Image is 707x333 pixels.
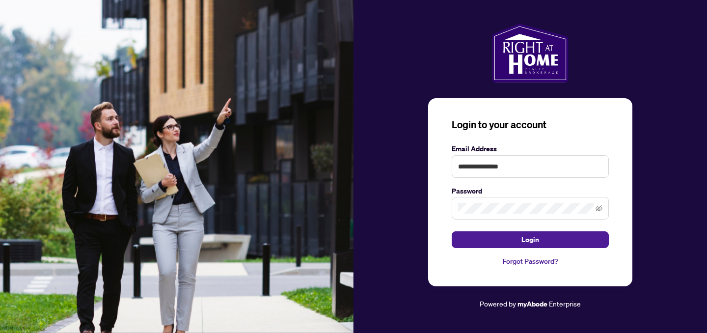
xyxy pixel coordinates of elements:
[452,186,609,196] label: Password
[517,299,547,309] a: myAbode
[452,231,609,248] button: Login
[452,256,609,267] a: Forgot Password?
[549,299,581,308] span: Enterprise
[596,205,602,212] span: eye-invisible
[521,232,539,248] span: Login
[480,299,516,308] span: Powered by
[452,143,609,154] label: Email Address
[492,24,568,83] img: ma-logo
[452,118,609,132] h3: Login to your account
